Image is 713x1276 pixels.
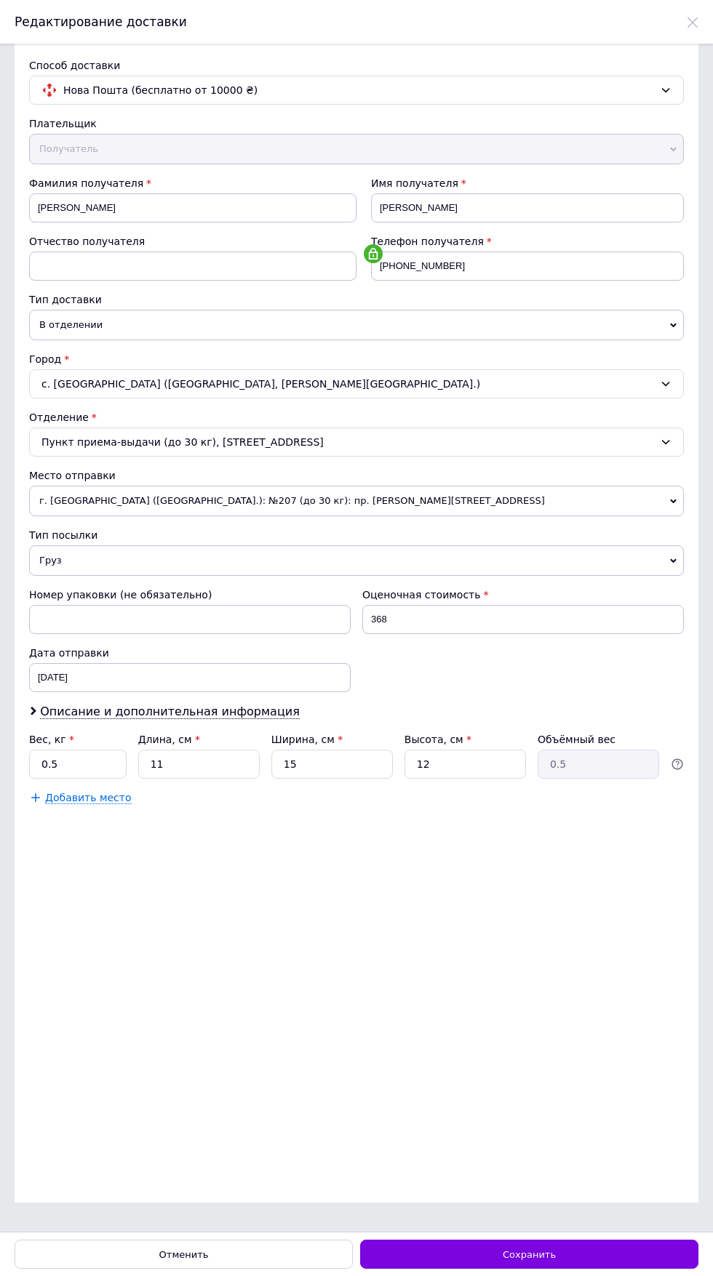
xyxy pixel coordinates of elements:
[159,1249,209,1260] span: Отменить
[29,134,684,164] span: Получатель
[29,470,116,481] span: Место отправки
[371,236,484,247] span: Телефон получателя
[29,177,143,189] span: Фамилия получателя
[405,734,471,745] label: Высота, см
[40,705,300,719] span: Описание и дополнительная информация
[29,410,684,425] div: Отделение
[29,310,684,340] span: В отделении
[371,252,684,281] input: +380
[29,236,145,247] span: Отчество получателя
[29,646,351,660] div: Дата отправки
[271,734,343,745] label: Ширина, см
[29,294,102,305] span: Тип доставки
[29,486,684,516] span: г. [GEOGRAPHIC_DATA] ([GEOGRAPHIC_DATA].): №207 (до 30 кг): пр. [PERSON_NAME][STREET_ADDRESS]
[29,587,351,602] div: Номер упаковки (не обязательно)
[371,177,458,189] span: Имя получателя
[538,732,659,747] div: Объёмный вес
[29,529,97,541] span: Тип посылки
[503,1249,556,1260] span: Сохранить
[63,82,654,98] span: Нова Пошта (бесплатно от 10000 ₴)
[29,352,684,366] div: Город
[29,369,684,398] div: с. [GEOGRAPHIC_DATA] ([GEOGRAPHIC_DATA], [PERSON_NAME][GEOGRAPHIC_DATA].)
[29,118,97,129] span: Плательщик
[15,15,187,29] span: Редактирование доставки
[362,587,684,602] div: Оценочная стоимость
[45,792,132,804] span: Добавить место
[29,545,684,576] span: Груз
[29,734,74,745] label: Вес, кг
[29,428,684,457] div: Пункт приема-выдачи (до 30 кг), [STREET_ADDRESS]
[138,734,200,745] label: Длина, см
[29,58,684,73] div: Способ доставки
